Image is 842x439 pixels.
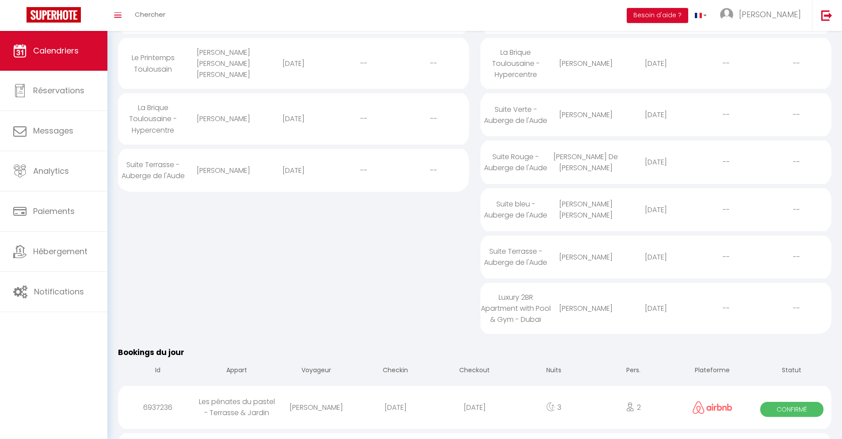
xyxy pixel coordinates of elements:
span: Hébergement [33,246,88,257]
img: logout [821,10,832,21]
img: airbnb2.png [693,401,732,414]
div: -- [691,243,761,271]
th: Checkout [435,359,514,384]
div: 3 [514,393,594,422]
span: Analytics [33,165,69,176]
span: Chercher [135,10,165,19]
div: La Brique Toulousaine - Hypercentre [480,38,551,89]
div: La Brique Toulousaine - Hypercentre [118,93,188,144]
div: Suite Terrasse - Auberge de l'Aude [480,237,551,277]
div: -- [691,195,761,224]
div: 6937236 [118,393,197,422]
div: [PERSON_NAME] [551,49,621,78]
div: [PERSON_NAME] [551,100,621,129]
div: -- [761,195,831,224]
div: [DATE] [621,49,691,78]
div: -- [691,148,761,176]
th: Statut [752,359,831,384]
div: -- [691,100,761,129]
th: Id [118,359,197,384]
div: -- [399,156,469,185]
div: 2 [594,393,673,422]
button: Besoin d'aide ? [627,8,688,23]
div: [DATE] [621,243,691,271]
div: [PERSON_NAME] [551,243,621,271]
div: [PERSON_NAME] [188,104,259,133]
div: [PERSON_NAME] [PERSON_NAME] [551,190,621,229]
span: Notifications [34,286,84,297]
div: [DATE] [621,195,691,224]
div: [PERSON_NAME] [188,156,259,185]
div: [PERSON_NAME] [277,393,356,422]
div: Les pénates du pastel - Terrasse & Jardin [197,387,276,427]
div: [DATE] [435,393,514,422]
div: -- [399,104,469,133]
th: Checkin [356,359,435,384]
div: [DATE] [621,148,691,176]
div: [DATE] [621,100,691,129]
div: Suite bleu - Auberge de l'Aude [480,190,551,229]
th: Voyageur [277,359,356,384]
img: ... [720,8,733,21]
th: Nuits [514,359,594,384]
span: Paiements [33,206,75,217]
div: -- [328,104,399,133]
img: Super Booking [27,7,81,23]
div: -- [761,49,831,78]
div: [DATE] [259,156,329,185]
div: Luxury 2BR Apartment with Pool & Gym - Dubaï [480,283,551,334]
th: Plateforme [673,359,752,384]
span: Bookings du jour [118,347,184,358]
div: [DATE] [621,294,691,323]
div: -- [691,294,761,323]
div: -- [761,100,831,129]
div: Suite Verte - Auberge de l'Aude [480,95,551,135]
div: [DATE] [259,104,329,133]
span: [PERSON_NAME] [739,9,801,20]
th: Appart [197,359,276,384]
div: -- [328,156,399,185]
div: Le Printemps Toulousain [118,43,188,83]
div: Suite Terrasse - Auberge de l'Aude [118,150,188,190]
div: -- [761,294,831,323]
div: Suite Rouge - Auberge de l'Aude [480,142,551,182]
span: Calendriers [33,45,79,56]
div: -- [761,243,831,271]
div: -- [399,49,469,78]
div: [PERSON_NAME] De [PERSON_NAME] [551,142,621,182]
div: -- [328,49,399,78]
span: Réservations [33,85,84,96]
div: [PERSON_NAME] [551,294,621,323]
div: [DATE] [259,49,329,78]
div: -- [691,49,761,78]
span: Confirmé [760,402,824,417]
th: Pers. [594,359,673,384]
div: [PERSON_NAME] [PERSON_NAME] [PERSON_NAME] [188,38,259,89]
span: Messages [33,125,73,136]
div: [DATE] [356,393,435,422]
div: -- [761,148,831,176]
